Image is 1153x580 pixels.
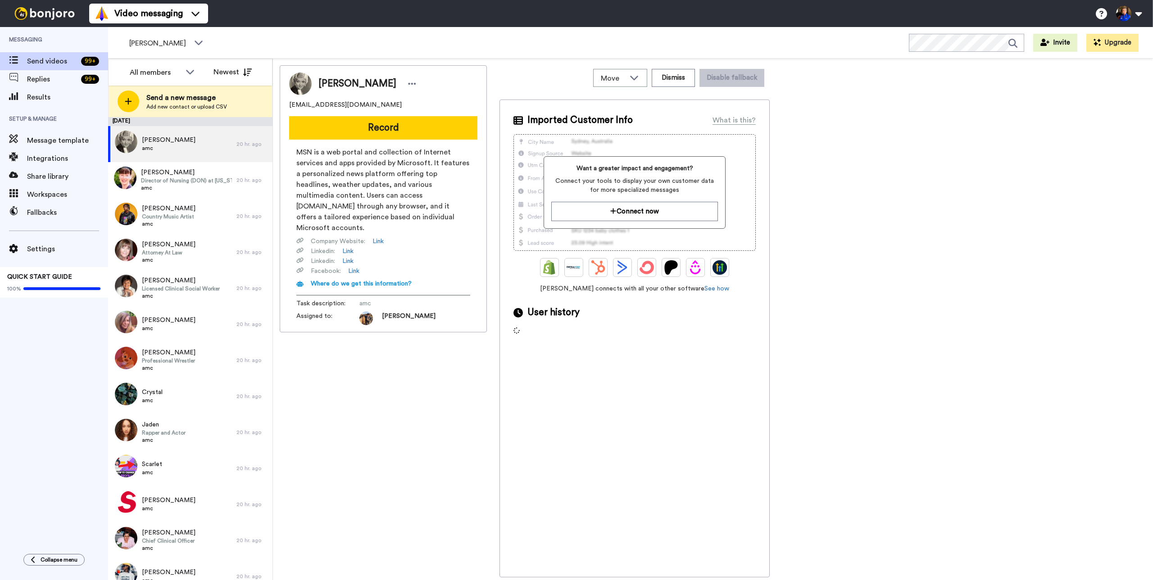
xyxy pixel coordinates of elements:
span: Director of Nursing (DON) at [US_STATE][GEOGRAPHIC_DATA] [141,177,232,184]
span: Connect your tools to display your own customer data for more specialized messages [551,177,717,195]
span: QUICK START GUIDE [7,274,72,280]
span: [PERSON_NAME] [142,528,195,537]
span: Imported Customer Info [527,113,633,127]
img: Drip [688,260,703,275]
div: 20 hr. ago [236,429,268,436]
img: 5c9c4065-794d-48a9-afa6-739598178e7a.jpg [115,311,137,333]
span: Linkedin : [311,257,335,266]
span: Want a greater impact and engagement? [551,164,717,173]
div: 20 hr. ago [236,465,268,472]
span: Results [27,92,108,103]
button: Newest [207,63,259,81]
img: 35be5449-0cf5-4aeb-acb3-e1997c74a6c6.jpg [115,239,137,261]
span: Replies [27,74,77,85]
span: Scarlet [142,460,162,469]
span: User history [527,306,580,319]
img: bj-logo-header-white.svg [11,7,78,20]
span: Send a new message [146,92,227,103]
img: Shopify [542,260,557,275]
span: [PERSON_NAME] [142,136,195,145]
span: amc [142,436,186,444]
button: Collapse menu [23,554,85,566]
div: 20 hr. ago [236,537,268,544]
a: Link [342,247,354,256]
div: [DATE] [108,117,272,126]
img: 6eb496e6-a093-4bf4-be99-38cc98c3efa3.jpg [115,419,137,441]
div: 20 hr. ago [236,285,268,292]
button: Invite [1033,34,1077,52]
img: ActiveCampaign [615,260,630,275]
button: Upgrade [1086,34,1139,52]
div: 99 + [81,75,99,84]
span: 100% [7,285,21,292]
span: amc [142,544,195,552]
span: Video messaging [114,7,183,20]
img: d035f9d8-a4ae-4db9-9f2f-ed5a2afebcba.jpg [115,275,137,297]
span: amc [142,256,195,263]
div: 20 hr. ago [236,501,268,508]
span: Linkedin : [311,247,335,256]
span: MSN is a web portal and collection of Internet services and apps provided by Microsoft. It featur... [296,147,470,233]
span: amc [142,220,195,227]
span: Professional Wrestler [142,357,195,364]
img: GoHighLevel [713,260,727,275]
span: Workspaces [27,189,108,200]
span: Facebook : [311,267,341,276]
img: Patreon [664,260,678,275]
img: 90683b8b-e33a-4dca-9ebd-fb1beaf96fc0.jpg [115,383,137,405]
div: 20 hr. ago [236,249,268,256]
span: amc [142,469,162,476]
div: 20 hr. ago [236,177,268,184]
img: Hubspot [591,260,605,275]
div: 20 hr. ago [236,357,268,364]
img: ef7f74f2-fe46-44a9-a294-5da6a2aa5819.png [115,491,137,513]
span: Attorney At Law [142,249,195,256]
a: See how [704,285,729,292]
img: vm-color.svg [95,6,109,21]
img: 53d831d9-8614-4a54-a5fa-664c37424a7a.jpg [115,347,137,369]
img: 540df1e4-ca5a-4536-ac26-8baad635fd63.jpg [115,455,137,477]
div: What is this? [713,115,756,126]
span: amc [142,325,195,332]
div: 20 hr. ago [236,140,268,148]
a: Link [372,237,384,246]
span: Jaden [142,420,186,429]
div: 99 + [81,57,99,66]
span: Integrations [27,153,108,164]
span: Task description : [296,299,359,308]
span: amc [142,397,163,404]
span: [PERSON_NAME] [318,77,396,91]
span: Company Website : [311,237,365,246]
span: [PERSON_NAME] [142,496,195,505]
img: b964491d-7335-4322-a002-7f1f637952af.jpg [115,131,137,153]
button: Connect now [551,202,717,221]
img: ConvertKit [640,260,654,275]
span: Fallbacks [27,207,108,218]
span: [PERSON_NAME] [382,312,436,325]
span: amc [142,145,195,152]
span: Country Music Artist [142,213,195,220]
span: amc [142,505,195,512]
span: amc [142,292,220,299]
a: Link [348,267,359,276]
img: 1d2e5a67-2467-491a-a100-ee5e9fd7fffd.jpg [114,167,136,189]
img: Ontraport [567,260,581,275]
span: Add new contact or upload CSV [146,103,227,110]
span: [PERSON_NAME] [142,276,220,285]
span: Move [601,73,625,84]
a: Link [342,257,354,266]
span: Where do we get this information? [311,281,412,287]
span: [PERSON_NAME] [142,568,195,577]
img: 27a1e0da-7263-4a2e-864d-ef8126c61e6b.jpg [115,527,137,549]
span: Chief Clinical Officer [142,537,195,544]
span: Rapper and Actor [142,429,186,436]
span: [PERSON_NAME] [142,240,195,249]
span: [PERSON_NAME] [142,348,195,357]
div: 20 hr. ago [236,321,268,328]
span: Crystal [142,388,163,397]
span: [PERSON_NAME] connects with all your other software [513,284,756,293]
img: Image of Fran McCoy [289,72,312,95]
button: Dismiss [652,69,695,87]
